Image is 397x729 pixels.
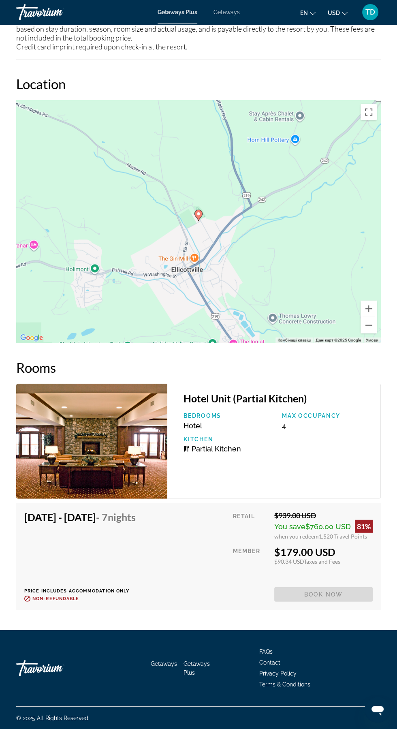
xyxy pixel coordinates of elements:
button: Комбінації клавіш [277,338,311,343]
span: Non-refundable [32,596,79,601]
div: $939.00 USD [274,511,373,520]
div: Member [233,546,268,581]
button: Change currency [328,7,348,19]
a: Terms & Conditions [259,681,310,688]
img: A494O01X.jpg [16,384,167,499]
iframe: Кнопка для запуску вікна повідомлень [365,697,391,723]
a: Travorium [16,2,97,23]
h4: [DATE] - [DATE] [24,511,136,523]
button: User Menu [360,4,381,21]
a: Travorium [16,656,97,680]
div: $179.00 USD [274,546,373,558]
span: en [300,10,308,16]
span: TD [365,8,375,16]
a: Відкрити цю область на Картах Google (відкриється нове вікно) [18,333,45,343]
div: 81% [355,520,373,533]
a: Getaways [151,661,177,667]
span: Дані карт ©2025 Google [316,338,361,342]
p: Kitchen [184,436,274,443]
a: Getaways Plus [184,661,210,676]
div: $90.34 USD [274,558,373,565]
h2: Rooms [16,359,381,376]
h3: Hotel Unit (Partial Kitchen) [184,392,372,404]
button: Change language [300,7,316,19]
a: FAQs [259,648,273,655]
p: Max Occupancy [282,413,372,419]
a: Getaways [213,9,240,15]
span: Taxes and Fees [304,558,340,565]
span: - 7 [96,511,136,523]
span: 1,520 Travel Points [319,533,367,540]
button: Зменшити [361,317,377,334]
span: when you redeem [274,533,319,540]
span: You save [274,522,305,531]
img: Google [18,333,45,343]
a: Privacy Policy [259,670,297,677]
a: Умови (відкривається в новій вкладці) [366,338,378,342]
a: Getaways Plus [158,9,197,15]
span: 4 [282,421,286,430]
button: Збільшити [361,301,377,317]
div: Retail [233,511,268,540]
span: Partial Kitchen [192,445,241,453]
p: Bedrooms [184,413,274,419]
h2: Location [16,76,381,92]
span: USD [328,10,340,16]
p: Price includes accommodation only [24,588,142,594]
span: Hotel [184,421,202,430]
span: $760.00 USD [305,522,351,531]
button: Перемкнути повноекранний режим [361,104,377,120]
span: © 2025 All Rights Reserved. [16,715,90,721]
span: Nights [108,511,136,523]
a: Contact [259,659,280,666]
